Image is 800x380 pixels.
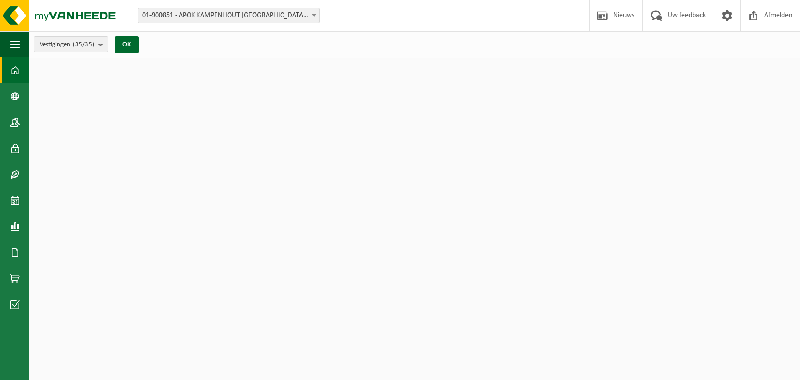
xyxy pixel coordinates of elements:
span: Vestigingen [40,37,94,53]
count: (35/35) [73,41,94,48]
span: 01-900851 - APOK KAMPENHOUT NV - KAMPENHOUT [137,8,320,23]
button: Vestigingen(35/35) [34,36,108,52]
span: 01-900851 - APOK KAMPENHOUT NV - KAMPENHOUT [138,8,319,23]
button: OK [115,36,139,53]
